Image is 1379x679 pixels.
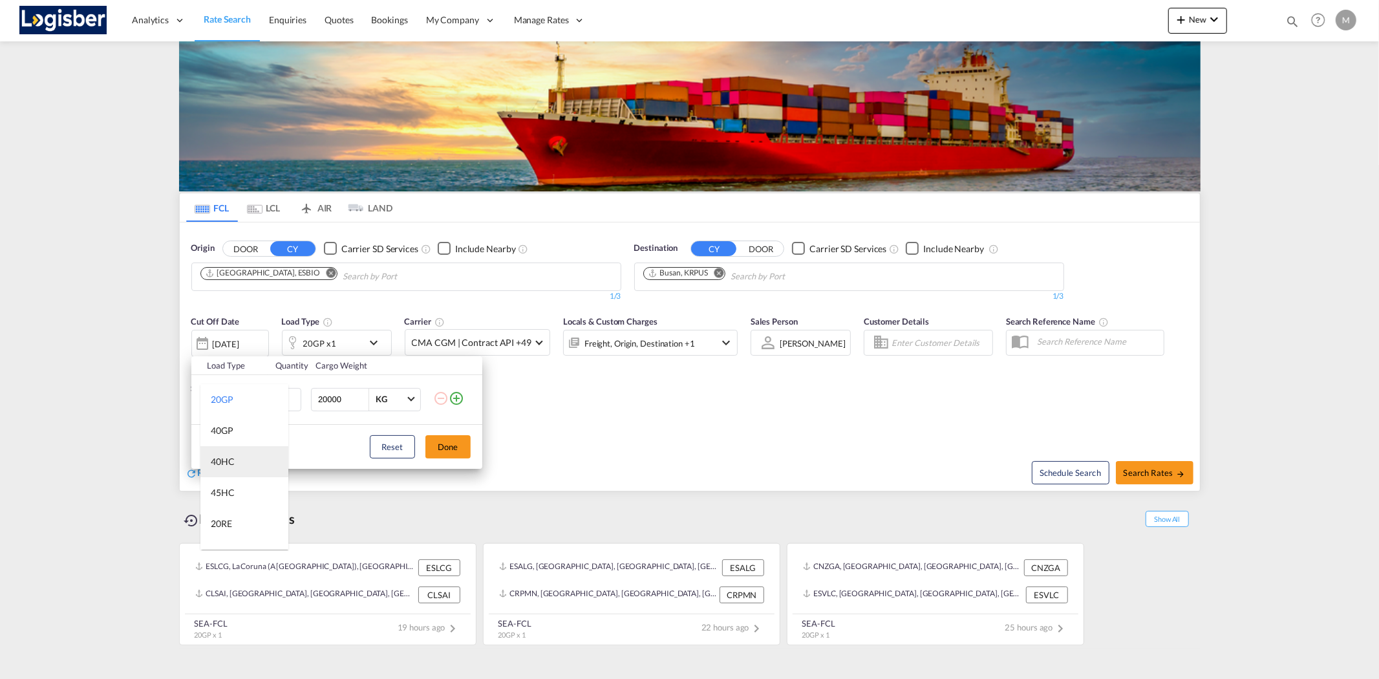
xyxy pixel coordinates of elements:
[211,517,232,530] div: 20RE
[211,424,233,437] div: 40GP
[211,548,232,561] div: 40RE
[211,393,233,406] div: 20GP
[211,486,235,499] div: 45HC
[211,455,235,468] div: 40HC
